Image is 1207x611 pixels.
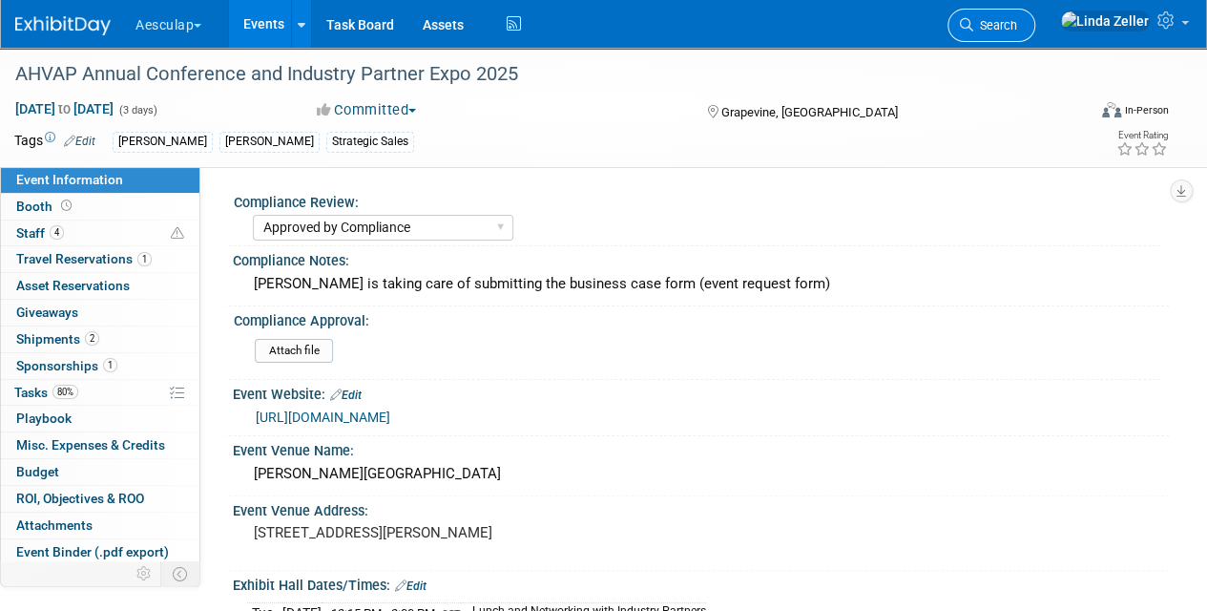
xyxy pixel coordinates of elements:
img: Linda Zeller [1060,11,1150,32]
td: Toggle Event Tabs [161,561,200,586]
a: Edit [395,579,427,593]
img: ExhibitDay [15,16,111,35]
a: Giveaways [1,300,199,326]
span: Tasks [14,385,78,400]
div: [PERSON_NAME] [113,132,213,152]
a: Search [947,9,1035,42]
div: Compliance Review: [234,188,1160,212]
td: Tags [14,131,95,153]
span: Event Information [16,172,123,187]
span: ROI, Objectives & ROO [16,491,144,506]
img: Format-Inperson.png [1102,102,1121,117]
a: Travel Reservations1 [1,246,199,272]
span: Potential Scheduling Conflict -- at least one attendee is tagged in another overlapping event. [171,225,184,242]
span: Playbook [16,411,72,426]
div: AHVAP Annual Conference and Industry Partner Expo 2025 [9,57,1071,92]
span: 4 [50,225,64,240]
div: In-Person [1124,103,1169,117]
div: [PERSON_NAME] [219,132,320,152]
div: Event Venue Address: [233,496,1169,520]
div: Event Website: [233,380,1169,405]
a: Misc. Expenses & Credits [1,432,199,458]
a: Sponsorships1 [1,353,199,379]
a: Tasks80% [1,380,199,406]
span: Search [973,18,1017,32]
span: Asset Reservations [16,278,130,293]
div: Event Venue Name: [233,436,1169,460]
div: Compliance Approval: [234,306,1160,330]
td: Personalize Event Tab Strip [128,561,161,586]
span: Sponsorships [16,358,117,373]
a: Playbook [1,406,199,432]
a: Event Information [1,167,199,193]
button: Committed [310,100,424,120]
div: [PERSON_NAME] is taking care of submitting the business case form (event request form) [247,269,1155,299]
span: Booth [16,199,75,214]
span: Misc. Expenses & Credits [16,437,165,453]
span: 80% [52,385,78,399]
a: Budget [1,459,199,485]
a: Booth [1,194,199,220]
a: [URL][DOMAIN_NAME] [256,410,390,425]
a: Edit [64,135,95,148]
a: Shipments2 [1,327,199,352]
span: 1 [137,252,152,266]
a: ROI, Objectives & ROO [1,486,199,512]
span: Attachments [16,517,93,533]
div: Compliance Notes: [233,246,1169,270]
span: Grapevine, [GEOGRAPHIC_DATA] [720,105,897,119]
span: to [55,101,73,116]
span: 1 [103,358,117,372]
span: Staff [16,225,64,241]
span: 2 [85,331,99,346]
span: Budget [16,464,59,479]
span: Booth not reserved yet [57,199,75,213]
span: [DATE] [DATE] [14,100,114,117]
a: Attachments [1,513,199,538]
a: Edit [330,389,362,402]
div: Event Rating [1116,131,1168,140]
span: Event Binder (.pdf export) [16,544,169,559]
div: Exhibit Hall Dates/Times: [233,571,1169,596]
span: Giveaways [16,305,78,320]
div: Event Format [1000,99,1169,128]
div: [PERSON_NAME][GEOGRAPHIC_DATA] [247,459,1155,489]
pre: [STREET_ADDRESS][PERSON_NAME] [254,524,602,541]
a: Staff4 [1,221,199,246]
span: Shipments [16,331,99,347]
span: Travel Reservations [16,251,152,266]
a: Asset Reservations [1,273,199,299]
div: Strategic Sales [326,132,414,152]
a: Event Binder (.pdf export) [1,539,199,565]
span: (3 days) [117,104,157,116]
